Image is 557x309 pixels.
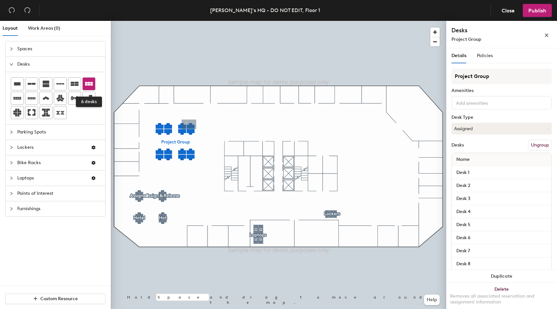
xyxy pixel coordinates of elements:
span: collapsed [9,176,13,180]
button: Help [424,295,440,305]
input: Unnamed desk [453,233,550,242]
button: Duplicate [446,270,557,283]
span: Spaces [17,41,101,56]
span: Furnishings [17,201,101,216]
span: expanded [9,62,13,66]
input: Unnamed desk [453,220,550,229]
span: collapsed [9,207,13,211]
div: Desk Type [451,115,552,120]
input: Unnamed desk [453,168,550,177]
span: Details [451,53,466,58]
span: undo [8,7,15,13]
div: Removes all associated reservation and assignment information [450,293,553,305]
span: Project Group [451,37,481,42]
span: collapsed [9,130,13,134]
button: 6 desks [82,77,95,90]
input: Unnamed desk [453,181,550,190]
button: Assigned [451,123,552,134]
span: Policies [477,53,493,58]
span: collapsed [9,161,13,165]
span: Publish [528,8,546,14]
button: Close [496,4,520,17]
div: Amenities [451,88,552,93]
button: Ungroup [528,140,552,151]
span: collapsed [9,192,13,195]
span: Desks [17,57,101,72]
span: close [544,33,549,38]
span: Bike Racks [17,155,86,170]
span: collapsed [9,146,13,149]
input: Unnamed desk [453,259,550,269]
button: Custom Resource [5,294,106,304]
span: Laptops [17,171,86,186]
button: Redo (⌘ + ⇧ + Z) [21,4,34,17]
span: Custom Resource [40,296,78,301]
button: Undo (⌘ + Z) [5,4,18,17]
span: Layout [3,25,18,31]
span: Work Areas (0) [28,25,60,31]
span: redo [24,7,31,13]
h4: Desks [451,26,523,35]
input: Unnamed desk [453,194,550,203]
button: Publish [523,4,552,17]
span: Lockers [17,140,86,155]
span: Close [502,8,515,14]
span: Points of Interest [17,186,101,201]
input: Add amenities [455,99,513,106]
span: Parking Spots [17,125,101,140]
div: Desks [451,143,464,148]
span: Name [453,154,473,165]
input: Unnamed desk [453,246,550,255]
div: [PERSON_NAME]'s HQ - DO NOT EDIT, Floor 1 [210,6,320,14]
span: collapsed [9,47,13,51]
input: Unnamed desk [453,207,550,216]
